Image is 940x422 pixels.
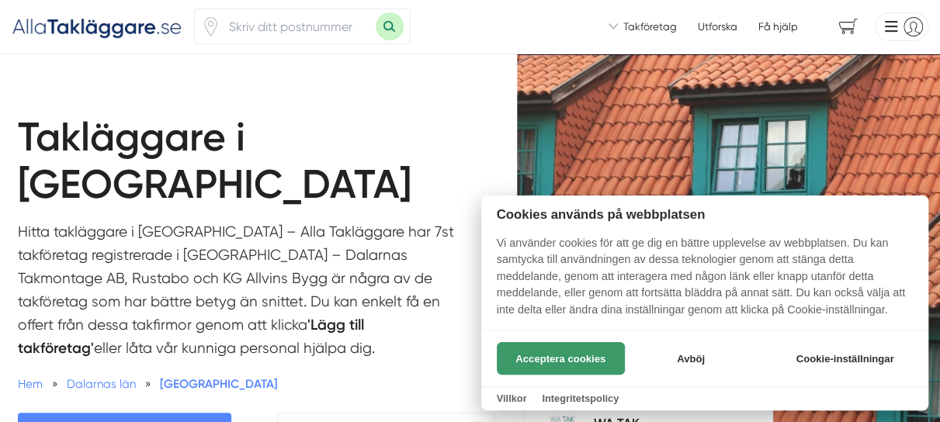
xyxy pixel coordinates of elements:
[777,342,913,375] button: Cookie-inställningar
[542,393,619,404] a: Integritetspolicy
[497,342,625,375] button: Acceptera cookies
[629,342,752,375] button: Avböj
[481,207,928,222] h2: Cookies används på webbplatsen
[497,393,527,404] a: Villkor
[481,235,928,330] p: Vi använder cookies för att ge dig en bättre upplevelse av webbplatsen. Du kan samtycka till anvä...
